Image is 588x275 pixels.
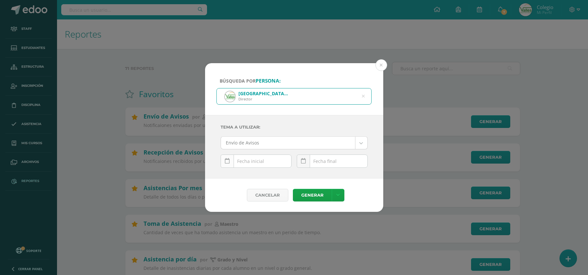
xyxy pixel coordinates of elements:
input: Fecha final [297,155,367,167]
strong: persona: [256,77,281,84]
div: Cancelar [247,189,288,201]
input: Fecha inicial [221,155,291,167]
label: Tema a Utilizar: [221,120,368,134]
button: Close (Esc) [375,59,387,71]
span: Envío de Avisos [226,137,350,149]
div: [GEOGRAPHIC_DATA][PERSON_NAME] [238,90,289,97]
a: Envío de Avisos [221,137,367,149]
div: Director [238,97,289,101]
input: ej. Nicholas Alekzander, etc. [217,88,372,104]
img: 6662caab5368120307d9ba51037d29bc.png [225,91,235,102]
span: Búsqueda por [220,78,281,84]
a: Generar [293,189,332,201]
